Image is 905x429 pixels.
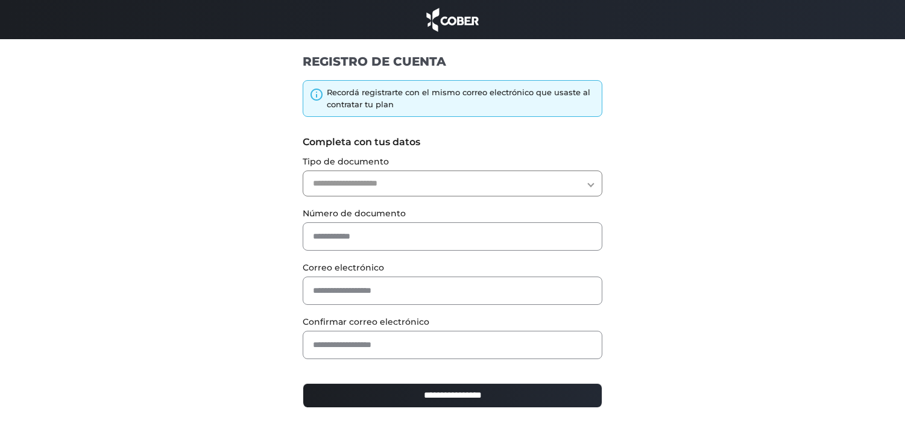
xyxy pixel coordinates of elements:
[303,316,602,328] label: Confirmar correo electrónico
[327,87,596,110] div: Recordá registrarte con el mismo correo electrónico que usaste al contratar tu plan
[303,54,602,69] h1: REGISTRO DE CUENTA
[303,135,602,149] label: Completa con tus datos
[423,6,482,33] img: cober_marca.png
[303,261,602,274] label: Correo electrónico
[303,207,602,220] label: Número de documento
[303,155,602,168] label: Tipo de documento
